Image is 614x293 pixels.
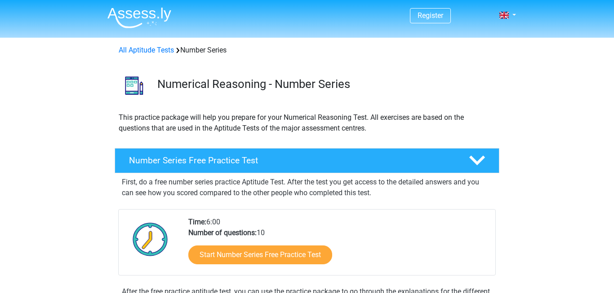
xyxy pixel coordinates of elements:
b: Number of questions: [188,228,257,237]
h4: Number Series Free Practice Test [129,155,454,166]
img: number series [115,66,153,105]
a: All Aptitude Tests [119,46,174,54]
a: Register [418,11,443,20]
div: Number Series [115,45,499,56]
img: Clock [128,217,173,262]
p: First, do a free number series practice Aptitude Test. After the test you get access to the detai... [122,177,492,198]
h3: Numerical Reasoning - Number Series [157,77,492,91]
img: Assessly [107,7,171,28]
p: This practice package will help you prepare for your Numerical Reasoning Test. All exercises are ... [119,112,495,134]
a: Start Number Series Free Practice Test [188,245,332,264]
b: Time: [188,218,206,226]
a: Number Series Free Practice Test [111,148,503,173]
div: 6:00 10 [182,217,495,275]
